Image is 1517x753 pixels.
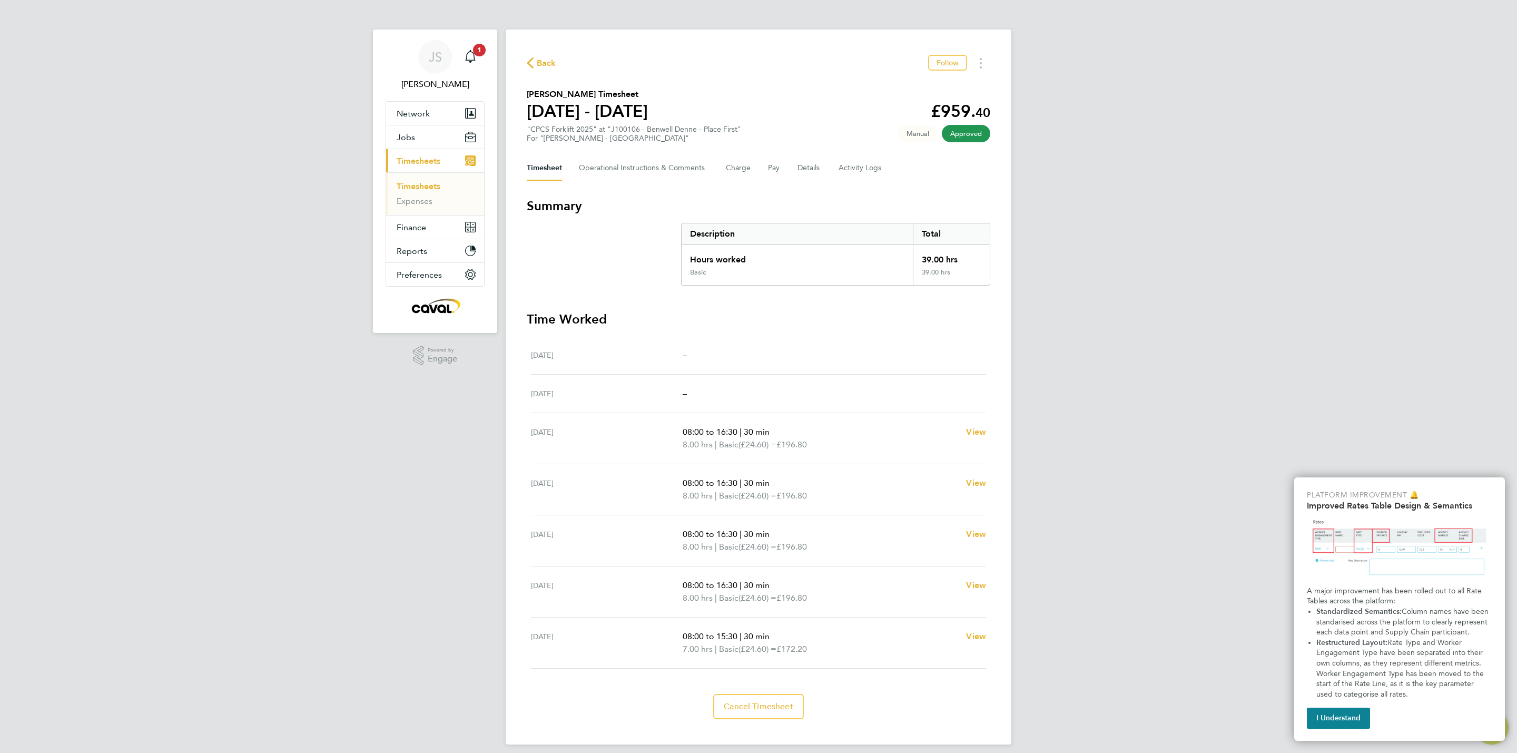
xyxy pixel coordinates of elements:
button: Charge [726,155,751,181]
div: 39.00 hrs [913,245,990,268]
span: | [715,593,717,603]
strong: Standardized Semantics: [1316,607,1402,616]
span: (£24.60) = [738,644,776,654]
p: Platform Improvement 🔔 [1307,490,1492,501]
h2: Improved Rates Table Design & Semantics [1307,501,1492,511]
span: Finance [397,222,426,232]
button: Details [797,155,822,181]
span: Rate Type and Worker Engagement Type have been separated into their own columns, as they represen... [1316,638,1486,699]
span: View [966,427,986,437]
span: (£24.60) = [738,439,776,449]
span: £196.80 [776,439,807,449]
span: 30 min [744,478,770,488]
span: | [715,542,717,552]
span: Cancel Timesheet [724,701,793,712]
h1: [DATE] - [DATE] [527,101,648,122]
span: Engage [428,355,457,364]
span: This timesheet has been approved. [942,125,990,142]
span: 08:00 to 16:30 [683,529,737,539]
span: Reports [397,246,427,256]
span: Basic [719,438,738,451]
span: | [740,478,742,488]
span: 08:00 to 16:30 [683,478,737,488]
div: 39.00 hrs [913,268,990,285]
span: | [740,631,742,641]
span: View [966,631,986,641]
div: [DATE] [531,349,683,361]
span: Follow [937,58,959,67]
span: 08:00 to 15:30 [683,631,737,641]
span: | [715,644,717,654]
span: 30 min [744,427,770,437]
button: Operational Instructions & Comments [579,155,709,181]
span: 30 min [744,580,770,590]
span: Preferences [397,270,442,280]
div: [DATE] [531,528,683,553]
button: I Understand [1307,708,1370,729]
div: [DATE] [531,630,683,656]
span: (£24.60) = [738,491,776,501]
div: Improved Rate Table Semantics [1294,477,1505,741]
div: [DATE] [531,387,683,400]
span: (£24.60) = [738,542,776,552]
span: 8.00 hrs [683,593,713,603]
span: View [966,580,986,590]
span: £196.80 [776,593,807,603]
div: For "[PERSON_NAME] - [GEOGRAPHIC_DATA]" [527,134,741,143]
div: Summary [681,223,990,286]
span: 8.00 hrs [683,542,713,552]
a: Go to account details [386,40,485,91]
span: This timesheet was manually created. [898,125,938,142]
span: 08:00 to 16:30 [683,427,737,437]
span: Network [397,109,430,119]
span: View [966,529,986,539]
nav: Main navigation [373,30,497,333]
section: Timesheet [527,198,990,719]
button: Timesheet [527,155,562,181]
h3: Time Worked [527,311,990,328]
span: £196.80 [776,491,807,501]
span: View [966,478,986,488]
div: [DATE] [531,579,683,604]
img: caval-logo-retina.png [409,297,461,314]
span: (£24.60) = [738,593,776,603]
button: Pay [768,155,781,181]
span: Column names have been standarised across the platform to clearly represent each data point and S... [1316,607,1491,637]
span: | [715,439,717,449]
img: Updated Rates Table Design & Semantics [1307,515,1492,582]
span: JS [429,50,442,64]
span: £172.20 [776,644,807,654]
div: Description [682,223,913,245]
span: 08:00 to 16:30 [683,580,737,590]
span: | [740,580,742,590]
a: Go to home page [386,297,485,314]
a: Expenses [397,196,432,206]
span: 30 min [744,631,770,641]
span: James Shorte [386,78,485,91]
div: "CPCS Forklift 2025" at "J100106 - Benwell Denne - Place First" [527,125,741,143]
span: – [683,350,687,360]
span: 1 [473,44,486,56]
div: Basic [690,268,706,277]
div: [DATE] [531,477,683,502]
a: Timesheets [397,181,440,191]
span: 7.00 hrs [683,644,713,654]
span: Basic [719,592,738,604]
button: Activity Logs [839,155,883,181]
span: 40 [976,105,990,120]
h3: Summary [527,198,990,214]
span: Basic [719,541,738,553]
span: £196.80 [776,542,807,552]
span: Timesheets [397,156,440,166]
div: Hours worked [682,245,913,268]
span: 30 min [744,529,770,539]
span: Basic [719,490,738,502]
span: Basic [719,643,738,656]
span: | [740,427,742,437]
strong: Restructured Layout: [1316,638,1387,647]
span: Jobs [397,132,415,142]
span: Powered by [428,346,457,355]
button: Timesheets Menu [971,55,990,71]
span: | [715,491,717,501]
span: 8.00 hrs [683,491,713,501]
